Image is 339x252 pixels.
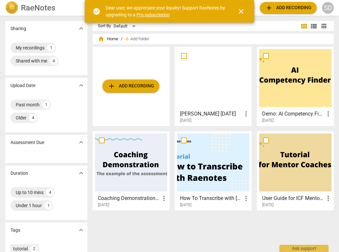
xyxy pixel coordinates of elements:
div: Up to 10 mins [16,189,44,196]
h3: Demo: AI Competency Finder [262,110,324,118]
a: How To Transcribe with [PERSON_NAME][DATE] [177,134,249,207]
span: [DATE] [262,202,274,208]
a: Demo: AI Competency Finder[DATE] [259,49,331,123]
span: Add folder [130,37,149,42]
img: Logo [5,1,18,14]
button: Show more [76,225,86,235]
div: Dear user, we appreciate your loyalty! Support RaeNotes by upgrading to a [106,5,225,18]
a: Coaching Demonstration (Example)[DATE] [95,134,167,207]
span: Add recording [265,4,312,12]
h2: RaeNotes [21,3,55,12]
span: [DATE] [180,118,191,123]
a: LogoRaeNotes [5,1,86,14]
h3: User Guide for ICF Mentor Coaches [262,194,324,202]
a: User Guide for ICF Mentor Coaches[DATE] [259,134,331,207]
a: [PERSON_NAME] [DATE][DATE] [177,49,249,123]
div: 4 [46,189,54,196]
span: more_vert [242,194,250,202]
span: Add recording [108,82,154,90]
button: SD [322,2,334,14]
span: expand_more [77,138,85,146]
div: 4 [50,57,58,65]
div: 1 [42,101,50,109]
div: 1 [45,202,52,209]
button: Show more [76,137,86,147]
span: expand_more [77,25,85,32]
button: Upload [260,2,317,14]
div: Older [16,115,27,121]
h3: How To Transcribe with RaeNotes [180,194,242,202]
button: Table view [319,21,329,31]
span: / [121,37,122,42]
div: 4 [29,114,37,122]
span: table_chart [321,23,327,29]
span: Home [98,36,118,42]
div: Under 1 hour [16,202,42,209]
p: Duration [10,170,28,177]
div: Ask support [279,245,329,252]
span: add [265,4,273,12]
div: Default [114,21,138,31]
p: Sharing [10,25,26,32]
span: close [237,8,245,15]
span: [DATE] [180,202,191,208]
div: tutorial [13,245,28,252]
span: more_vert [324,194,332,202]
span: add [108,82,116,90]
span: view_list [310,22,318,30]
p: Tags [10,227,20,234]
span: more_vert [160,194,168,202]
p: Assessment Due [10,139,44,146]
a: Pro subscription [136,12,170,17]
div: Past month [16,101,40,108]
button: List view [309,21,319,31]
span: view_module [300,22,308,30]
span: expand_more [77,226,85,234]
span: home [98,36,104,42]
span: more_vert [242,110,250,118]
h3: Coaching Demonstration (Example) [98,194,160,202]
div: Shared with me [16,58,47,64]
button: Close [233,4,249,19]
span: [DATE] [98,202,109,208]
div: My recordings [16,45,45,51]
span: more_vert [324,110,332,118]
span: add [124,36,130,42]
button: Upload [102,80,159,93]
span: expand_more [77,81,85,89]
button: Show more [76,81,86,90]
div: Sort By [98,24,111,28]
h3: Lottie 8th Aug 2025 [180,110,242,118]
p: Upload Date [10,82,35,89]
button: Show more [76,168,86,178]
button: Tile view [299,21,309,31]
span: [DATE] [262,118,274,123]
button: Show more [76,24,86,33]
span: expand_more [77,169,85,177]
span: check_circle [93,8,100,15]
div: 1 [47,44,55,52]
